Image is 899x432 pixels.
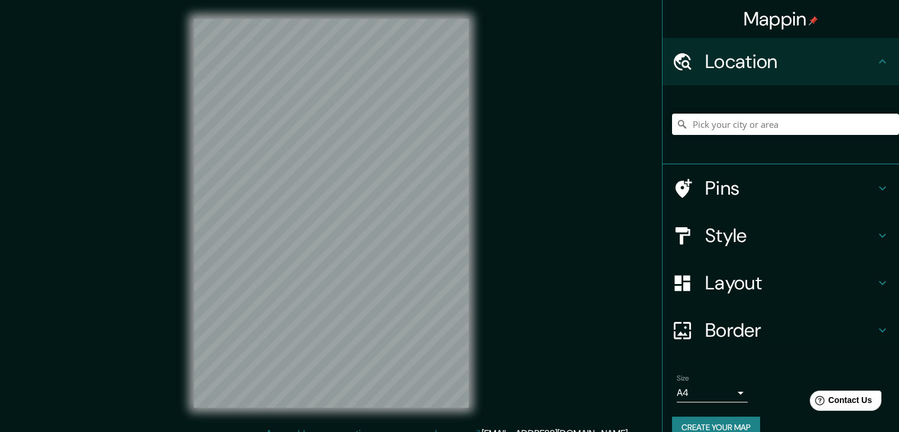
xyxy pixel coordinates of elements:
canvas: Map [194,19,469,408]
h4: Border [705,318,875,342]
div: Style [663,212,899,259]
input: Pick your city or area [672,114,899,135]
h4: Mappin [744,7,819,31]
div: Location [663,38,899,85]
img: pin-icon.png [809,16,818,25]
div: Layout [663,259,899,307]
h4: Pins [705,176,875,200]
div: Pins [663,165,899,212]
div: A4 [677,383,748,402]
h4: Style [705,224,875,247]
h4: Layout [705,271,875,295]
h4: Location [705,50,875,73]
label: Size [677,373,689,383]
iframe: Help widget launcher [794,386,886,419]
div: Border [663,307,899,354]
